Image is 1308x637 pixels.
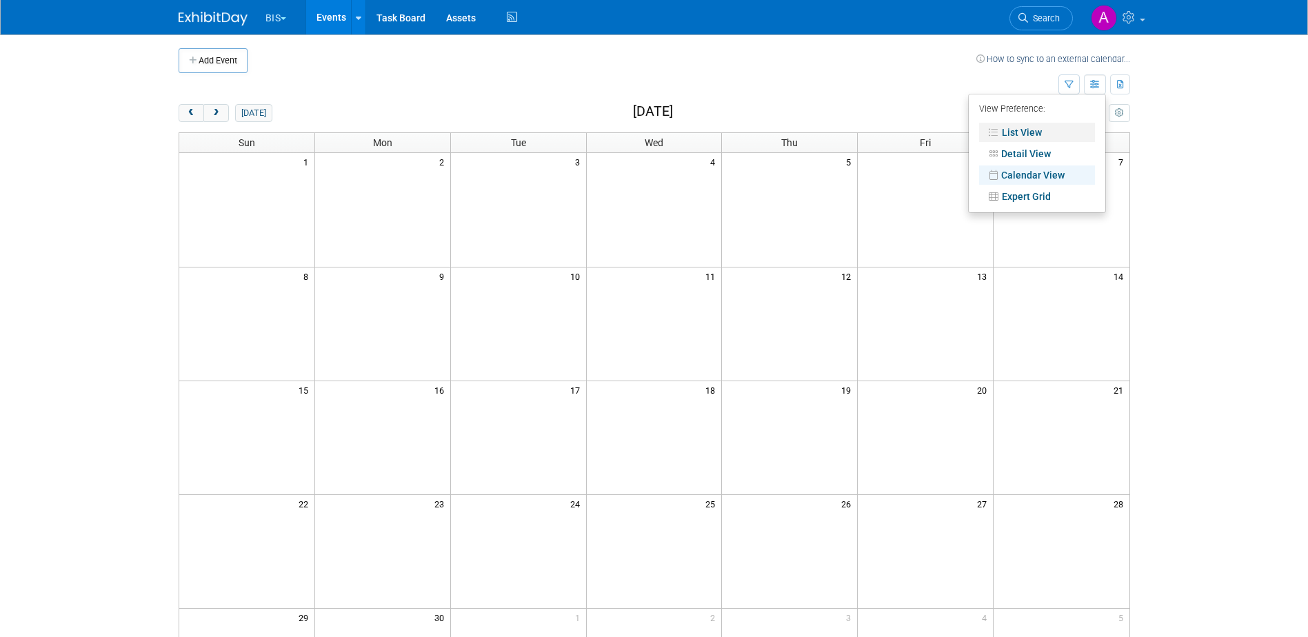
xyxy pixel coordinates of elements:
span: Tue [511,137,526,148]
span: Mon [373,137,392,148]
span: 11 [704,267,721,285]
h2: [DATE] [633,104,673,119]
button: Add Event [179,48,248,73]
span: 10 [569,267,586,285]
span: Wed [645,137,663,148]
span: 9 [438,267,450,285]
span: 23 [433,495,450,512]
span: 22 [297,495,314,512]
span: 13 [976,267,993,285]
button: next [203,104,229,122]
span: 12 [840,267,857,285]
span: 3 [574,153,586,170]
span: 24 [569,495,586,512]
span: 16 [433,381,450,398]
a: List View [979,123,1095,142]
img: ExhibitDay [179,12,248,26]
span: Sun [239,137,255,148]
span: Fri [920,137,931,148]
span: 27 [976,495,993,512]
span: 29 [297,609,314,626]
span: 19 [840,381,857,398]
span: 25 [704,495,721,512]
span: 1 [302,153,314,170]
button: prev [179,104,204,122]
span: 14 [1112,267,1129,285]
span: 26 [840,495,857,512]
span: 18 [704,381,721,398]
div: View Preference: [979,99,1095,121]
span: 2 [709,609,721,626]
span: 4 [980,609,993,626]
a: Expert Grid [979,187,1095,206]
a: Detail View [979,144,1095,163]
img: Audra Fidelibus [1091,5,1117,31]
span: 17 [569,381,586,398]
button: myCustomButton [1109,104,1129,122]
span: Thu [781,137,798,148]
span: Search [1028,13,1060,23]
span: 5 [845,153,857,170]
span: 2 [438,153,450,170]
i: Personalize Calendar [1115,109,1124,118]
span: 28 [1112,495,1129,512]
span: 1 [574,609,586,626]
a: How to sync to an external calendar... [976,54,1130,64]
span: 4 [709,153,721,170]
span: 15 [297,381,314,398]
a: Calendar View [979,165,1095,185]
span: 8 [302,267,314,285]
span: 30 [433,609,450,626]
span: 21 [1112,381,1129,398]
span: 5 [1117,609,1129,626]
span: 3 [845,609,857,626]
button: [DATE] [235,104,272,122]
span: 7 [1117,153,1129,170]
span: 20 [976,381,993,398]
a: Search [1009,6,1073,30]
